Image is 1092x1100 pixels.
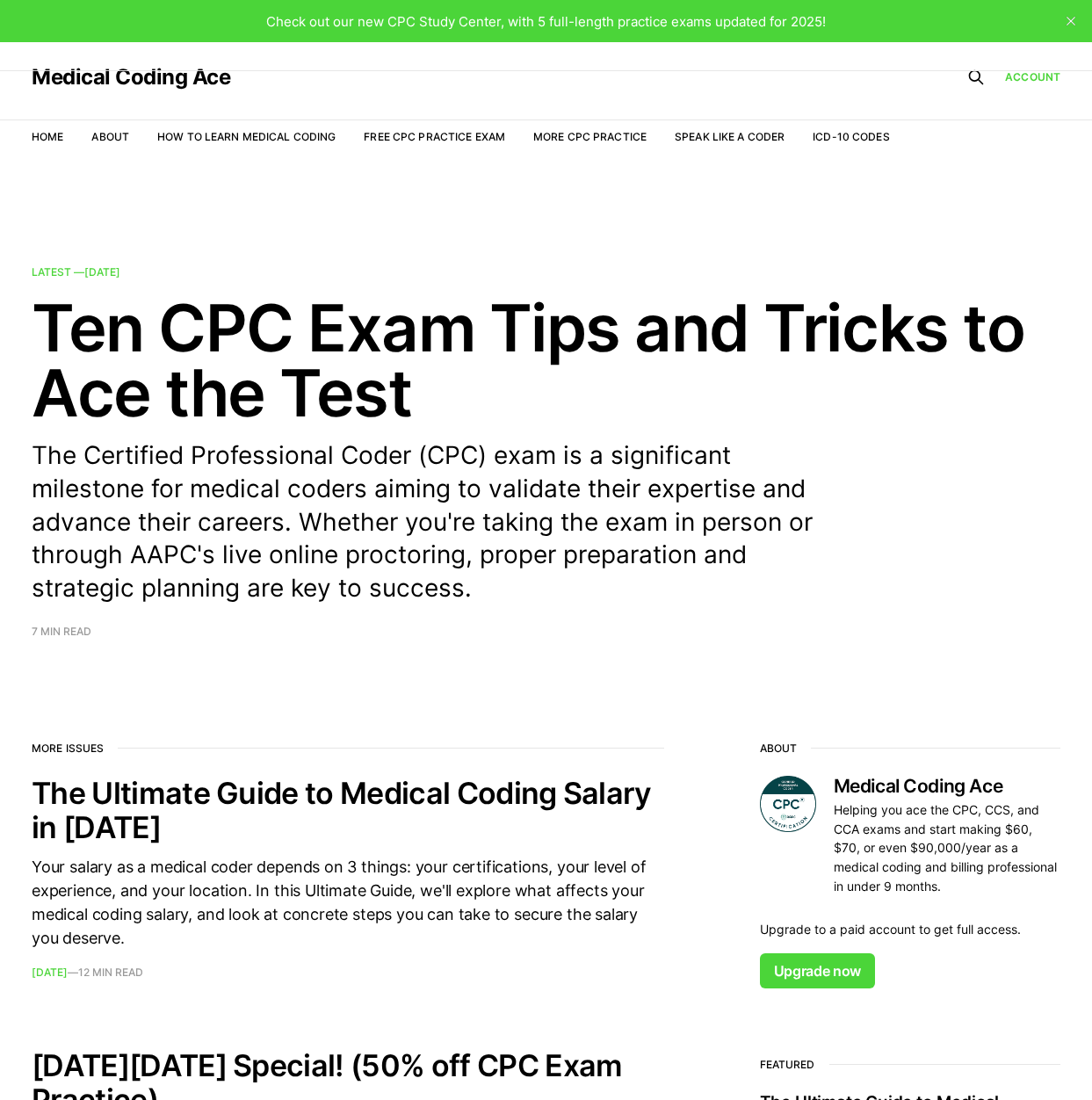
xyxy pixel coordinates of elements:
p: The Certified Professional Coder (CPC) exam is a significant milestone for medical coders aiming ... [32,439,840,605]
span: Check out our new CPC Study Center, with 5 full-length practice exams updated for 2025! [266,13,826,30]
button: close [1057,7,1085,35]
p: Helping you ace the CPC, CCS, and CCA exams and start making $60, $70, or even $90,000/year as a ... [834,800,1060,895]
footer: — [32,967,664,978]
p: Upgrade to a paid account to get full access. [760,920,1060,939]
a: Upgrade now [760,953,875,988]
a: ICD-10 Codes [813,130,889,143]
h2: About [760,742,1060,755]
span: 12 min read [78,967,143,978]
a: Latest —[DATE] Ten CPC Exam Tips and Tricks to Ace the Test The Certified Professional Coder (CPC... [32,267,1060,637]
time: [DATE] [84,265,120,279]
a: Account [1005,69,1060,85]
a: How to Learn Medical Coding [157,130,336,143]
a: Home [32,130,63,143]
img: Medical Coding Ace [760,776,816,832]
span: Latest — [32,265,120,279]
div: Your salary as a medical coder depends on 3 things: your certifications, your level of experience... [32,855,664,950]
h2: More issues [32,742,664,755]
a: Free CPC Practice Exam [364,130,505,143]
a: Speak Like a Coder [675,130,785,143]
a: The Ultimate Guide to Medical Coding Salary in [DATE] Your salary as a medical coder depends on 3... [32,776,664,978]
h2: Ten CPC Exam Tips and Tricks to Ace the Test [32,295,1060,425]
h3: Medical Coding Ace [834,776,1060,797]
h3: Featured [760,1059,1060,1071]
a: Medical Coding Ace [32,67,230,88]
span: 7 min read [32,626,91,637]
time: [DATE] [32,966,68,979]
h2: The Ultimate Guide to Medical Coding Salary in [DATE] [32,776,664,844]
a: About [91,130,129,143]
a: More CPC Practice [533,130,647,143]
